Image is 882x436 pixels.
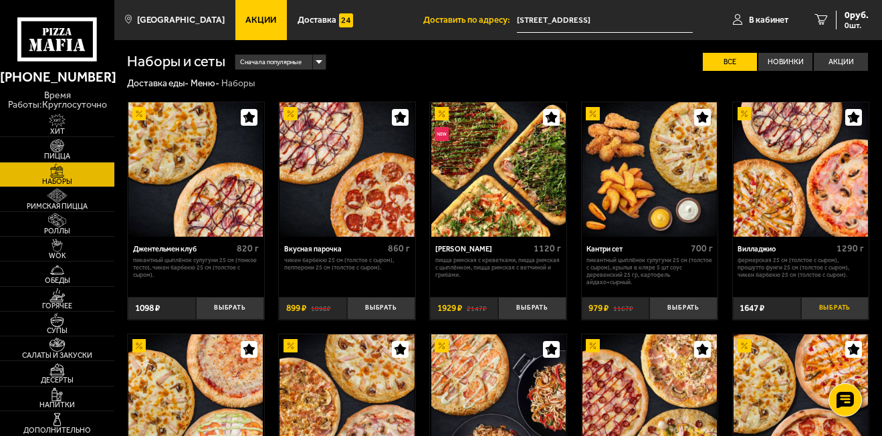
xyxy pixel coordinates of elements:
[734,102,868,237] img: Вилладжио
[586,257,713,286] p: Пикантный цыплёнок сулугуни 25 см (толстое с сыром), крылья в кляре 5 шт соус деревенский 25 гр, ...
[284,339,298,353] img: Акционный
[738,245,833,253] div: Вилладжио
[298,15,336,24] span: Доставка
[132,107,146,121] img: Акционный
[613,304,633,313] s: 1167 ₽
[586,107,600,121] img: Акционный
[435,127,449,141] img: Новинка
[437,304,462,313] span: 1929 ₽
[582,102,717,237] img: Кантри сет
[128,102,264,237] a: АкционныйДжентельмен клуб
[649,297,718,320] button: Выбрать
[137,15,225,24] span: [GEOGRAPHIC_DATA]
[431,102,566,237] img: Мама Миа
[691,243,713,254] span: 700 г
[588,304,609,313] span: 979 ₽
[740,304,764,313] span: 1647 ₽
[749,15,788,24] span: В кабинет
[801,297,869,320] button: Выбрать
[517,8,693,33] input: Ваш адрес доставки
[733,102,869,237] a: АкционныйВилладжио
[435,339,449,353] img: Акционный
[284,257,411,271] p: Чикен Барбекю 25 см (толстое с сыром), Пепперони 25 см (толстое с сыром).
[814,53,868,71] label: Акции
[586,245,687,253] div: Кантри сет
[196,297,264,320] button: Выбрать
[582,102,718,237] a: АкционныйКантри сет
[845,11,869,20] span: 0 руб.
[347,297,415,320] button: Выбрать
[240,53,302,71] span: Сначала популярные
[279,102,415,237] a: АкционныйВкусная парочка
[127,78,189,88] a: Доставка еды-
[245,15,276,24] span: Акции
[435,245,531,253] div: [PERSON_NAME]
[435,107,449,121] img: Акционный
[221,78,255,90] div: Наборы
[284,107,298,121] img: Акционный
[703,53,757,71] label: Все
[191,78,219,88] a: Меню-
[423,15,517,24] span: Доставить по адресу:
[132,339,146,353] img: Акционный
[738,107,752,121] img: Акционный
[286,304,306,313] span: 899 ₽
[280,102,414,237] img: Вкусная парочка
[435,257,562,279] p: Пицца Римская с креветками, Пицца Римская с цыплёнком, Пицца Римская с ветчиной и грибами.
[128,102,263,237] img: Джентельмен клуб
[498,297,566,320] button: Выбрать
[237,243,259,254] span: 820 г
[135,304,160,313] span: 1098 ₽
[738,257,864,279] p: Фермерская 25 см (толстое с сыром), Прошутто Фунги 25 см (толстое с сыром), Чикен Барбекю 25 см (...
[467,304,487,313] s: 2147 ₽
[586,339,600,353] img: Акционный
[758,53,812,71] label: Новинки
[837,243,864,254] span: 1290 г
[133,257,259,279] p: Пикантный цыплёнок сулугуни 25 см (тонкое тесто), Чикен Барбекю 25 см (толстое с сыром).
[339,13,353,27] img: 15daf4d41897b9f0e9f617042186c801.svg
[284,245,385,253] div: Вкусная парочка
[738,339,752,353] img: Акционный
[845,21,869,29] span: 0 шт.
[127,54,225,69] h1: Наборы и сеты
[311,304,331,313] s: 1098 ₽
[388,243,410,254] span: 860 г
[133,245,234,253] div: Джентельмен клуб
[430,102,566,237] a: АкционныйНовинкаМама Миа
[534,243,561,254] span: 1120 г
